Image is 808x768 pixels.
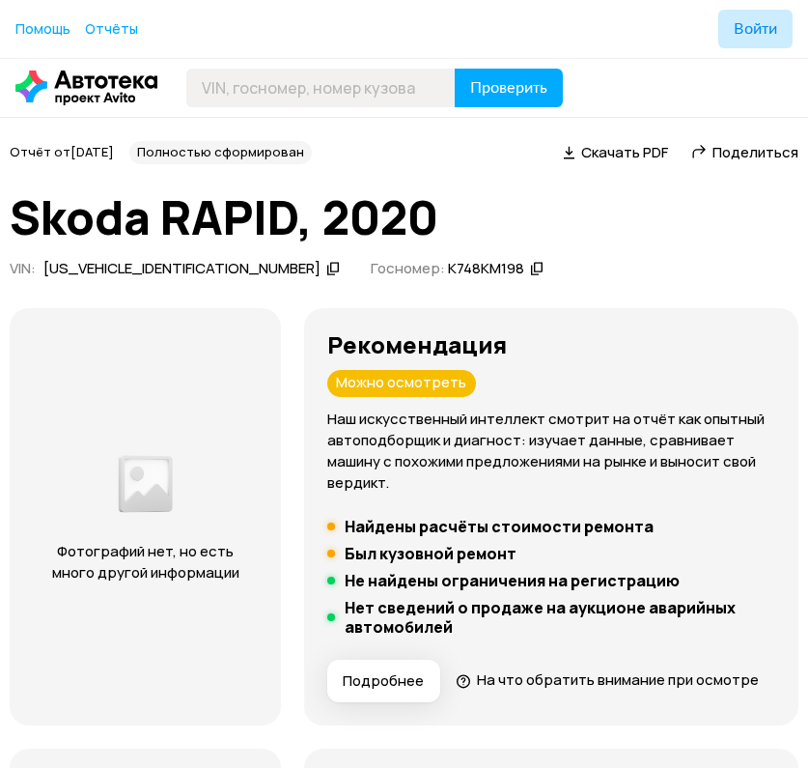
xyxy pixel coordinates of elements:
[581,142,668,162] span: Скачать PDF
[455,69,563,107] button: Проверить
[477,669,759,690] span: На что обратить внимание при осмотре
[345,544,516,563] h5: Был кузовной ремонт
[10,191,798,243] h1: Skoda RAPID, 2020
[15,19,70,39] a: Помощь
[327,370,476,397] div: Можно осмотреть
[10,258,36,278] span: VIN :
[470,80,547,96] span: Проверить
[448,259,524,279] div: К748КМ198
[345,517,654,536] h5: Найдены расчёты стоимости ремонта
[327,409,775,494] p: Наш искусственный интеллект смотрит на отчёт как опытный автоподборщик и диагност: изучает данные...
[186,69,456,107] input: VIN, госномер, номер кузова
[10,143,114,160] span: Отчёт от [DATE]
[116,450,174,518] img: d89e54fb62fcf1f0.png
[327,660,440,702] button: Подробнее
[345,571,680,590] h5: Не найдены ограничения на регистрацию
[563,142,668,162] a: Скачать PDF
[85,19,138,39] a: Отчёты
[734,21,777,37] span: Войти
[345,598,775,637] h5: Нет сведений о продаже на аукционе аварийных автомобилей
[343,671,424,691] span: Подробнее
[129,141,312,164] div: Полностью сформирован
[691,142,798,162] a: Поделиться
[718,10,793,48] button: Войти
[48,541,242,583] p: Фотографий нет, но есть много другой информации
[85,19,138,38] span: Отчёты
[15,19,70,38] span: Помощь
[371,258,445,278] span: Госномер:
[327,331,775,358] h3: Рекомендация
[712,142,798,162] span: Поделиться
[43,259,320,279] div: [US_VEHICLE_IDENTIFICATION_NUMBER]
[456,669,759,690] a: На что обратить внимание при осмотре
